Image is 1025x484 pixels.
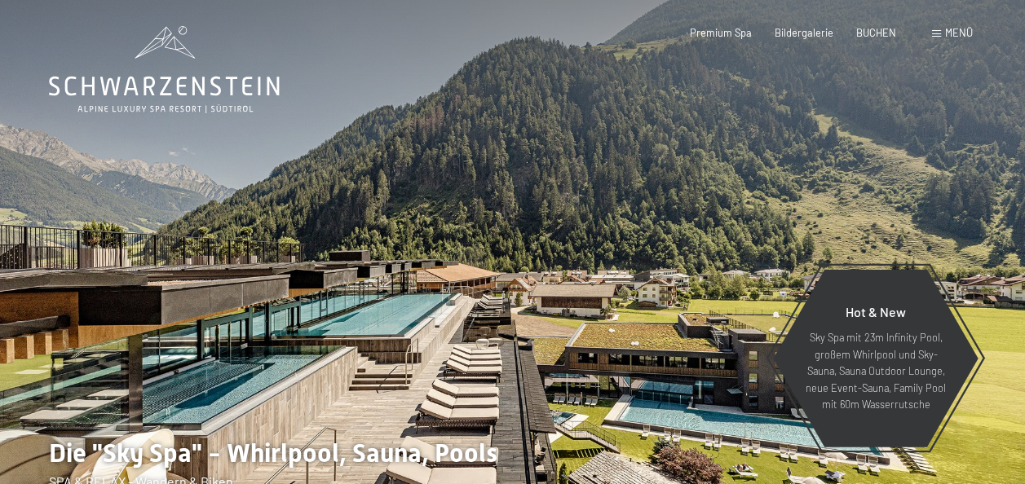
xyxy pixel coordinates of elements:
a: Bildergalerie [775,26,833,39]
a: BUCHEN [856,26,896,39]
span: Hot & New [846,304,906,319]
p: Sky Spa mit 23m Infinity Pool, großem Whirlpool und Sky-Sauna, Sauna Outdoor Lounge, neue Event-S... [805,329,947,412]
span: Menü [945,26,973,39]
a: Hot & New Sky Spa mit 23m Infinity Pool, großem Whirlpool und Sky-Sauna, Sauna Outdoor Lounge, ne... [772,269,979,448]
a: Premium Spa [690,26,752,39]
